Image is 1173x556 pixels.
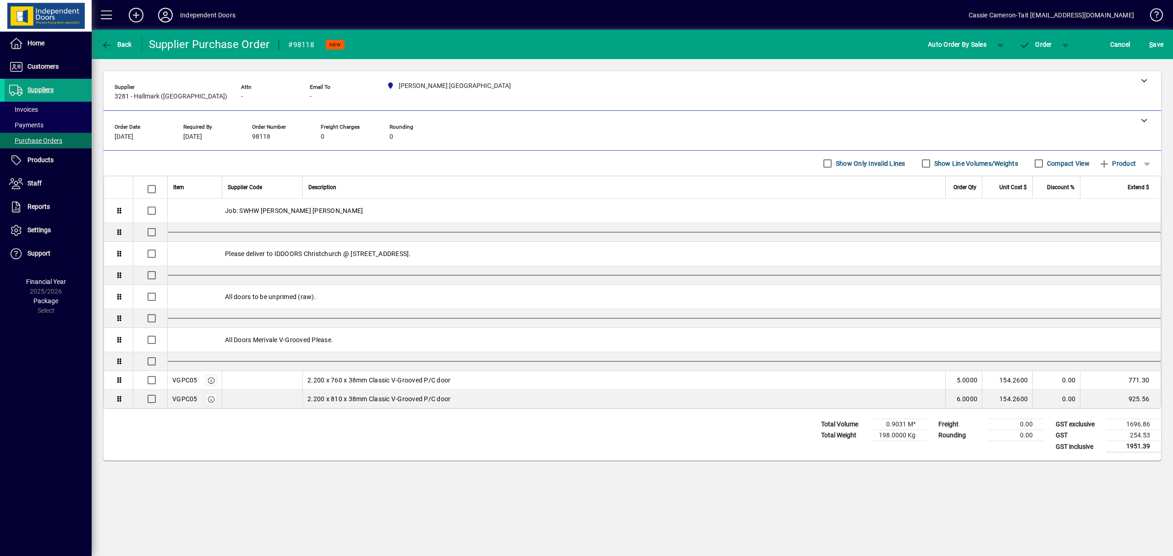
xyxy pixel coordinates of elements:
[1110,37,1130,52] span: Cancel
[27,180,42,187] span: Staff
[288,38,314,52] div: #98118
[5,55,92,78] a: Customers
[121,7,151,23] button: Add
[168,285,1161,309] div: All doors to be unprimed (raw).
[5,172,92,195] a: Staff
[172,376,197,385] div: VGPC05
[5,149,92,172] a: Products
[329,42,341,48] span: NEW
[932,159,1018,168] label: Show Line Volumes/Weights
[1149,37,1163,52] span: ave
[982,371,1032,390] td: 154.2600
[1149,41,1153,48] span: S
[172,394,197,403] div: VGPC05
[27,156,54,164] span: Products
[1045,159,1090,168] label: Compact View
[989,419,1044,430] td: 0.00
[1047,182,1074,192] span: Discount %
[999,182,1027,192] span: Unit Cost $
[1106,441,1161,452] td: 1951.39
[180,8,236,22] div: Independent Doors
[101,41,132,48] span: Back
[9,137,62,144] span: Purchase Orders
[1051,419,1106,430] td: GST exclusive
[945,371,982,390] td: 5.0000
[945,390,982,408] td: 6.0000
[1080,390,1161,408] td: 925.56
[151,7,180,23] button: Profile
[5,32,92,55] a: Home
[27,250,50,257] span: Support
[321,133,324,141] span: 0
[308,182,336,192] span: Description
[252,133,270,141] span: 98118
[9,106,38,113] span: Invoices
[173,182,184,192] span: Item
[1143,2,1162,32] a: Knowledge Base
[115,133,133,141] span: [DATE]
[27,226,51,234] span: Settings
[26,278,66,285] span: Financial Year
[168,242,1161,266] div: Please deliver to IDDOORS Christchurch @ [STREET_ADDRESS].
[1020,41,1052,48] span: Order
[1051,430,1106,441] td: GST
[1032,390,1080,408] td: 0.00
[5,196,92,218] a: Reports
[1080,371,1161,390] td: 771.30
[33,297,58,305] span: Package
[982,390,1032,408] td: 154.2600
[1147,36,1166,53] button: Save
[5,219,92,242] a: Settings
[389,133,393,141] span: 0
[872,419,926,430] td: 0.9031 M³
[168,328,1161,352] div: All Doors Merivale V-Grooved Please.
[310,93,312,100] span: -
[5,133,92,148] a: Purchase Orders
[1106,430,1161,441] td: 254.53
[872,430,926,441] td: 198.0000 Kg
[307,376,450,385] span: 2.200 x 760 x 38mm Classic V-Grooved P/C door
[934,430,989,441] td: Rounding
[149,37,270,52] div: Supplier Purchase Order
[228,182,262,192] span: Supplier Code
[1108,36,1133,53] button: Cancel
[9,121,44,129] span: Payments
[115,93,227,100] span: 3281 - Hallmark ([GEOGRAPHIC_DATA])
[1128,182,1149,192] span: Extend $
[1032,371,1080,390] td: 0.00
[5,102,92,117] a: Invoices
[27,39,44,47] span: Home
[1015,36,1057,53] button: Order
[928,37,987,52] span: Auto Order By Sales
[923,36,991,53] button: Auto Order By Sales
[168,199,1161,223] div: Job: SWHW [PERSON_NAME] [PERSON_NAME]
[934,419,989,430] td: Freight
[1106,419,1161,430] td: 1696.86
[5,242,92,265] a: Support
[5,117,92,133] a: Payments
[99,36,134,53] button: Back
[954,182,976,192] span: Order Qty
[817,430,872,441] td: Total Weight
[1094,155,1140,172] button: Product
[27,86,54,93] span: Suppliers
[27,203,50,210] span: Reports
[817,419,872,430] td: Total Volume
[989,430,1044,441] td: 0.00
[241,93,243,100] span: -
[92,36,142,53] app-page-header-button: Back
[27,63,59,70] span: Customers
[969,8,1134,22] div: Cassie Cameron-Tait [EMAIL_ADDRESS][DOMAIN_NAME]
[834,159,905,168] label: Show Only Invalid Lines
[307,394,450,403] span: 2.200 x 810 x 38mm Classic V-Grooved P/C door
[1099,156,1136,171] span: Product
[1051,441,1106,452] td: GST inclusive
[183,133,202,141] span: [DATE]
